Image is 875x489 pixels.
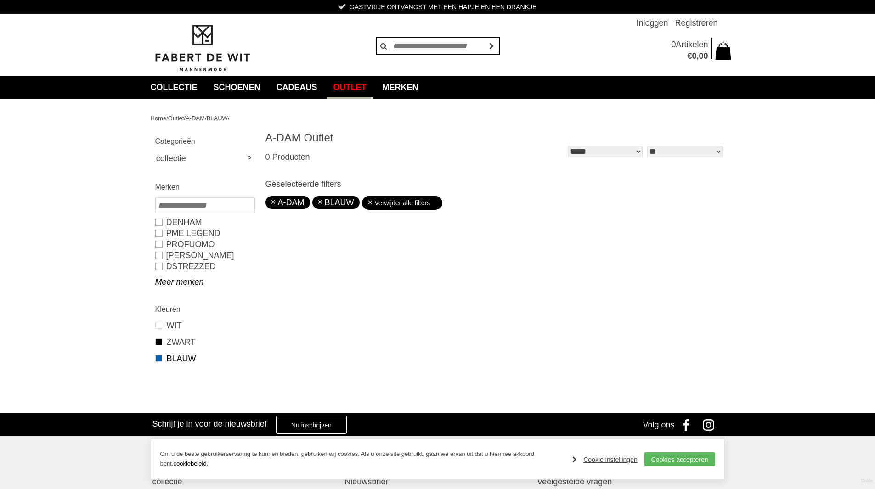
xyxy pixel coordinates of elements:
[692,51,696,61] span: 0
[151,23,254,73] img: Fabert de Wit
[861,475,873,487] a: Divide
[155,261,254,272] a: Dstrezzed
[643,413,674,436] div: Volg ons
[155,276,254,287] a: Meer merken
[155,239,254,250] a: PROFUOMO
[270,76,324,99] a: Cadeaus
[207,115,228,122] a: BLAUW
[265,152,310,162] span: 0 Producten
[155,304,254,315] h2: Kleuren
[205,115,207,122] span: /
[144,76,204,99] a: collectie
[644,452,715,466] a: Cookies accepteren
[327,76,373,99] a: Outlet
[152,419,267,429] h3: Schrijf je in voor de nieuwsbrief
[155,353,254,365] a: BLAUW
[155,181,254,193] h2: Merken
[184,115,186,122] span: /
[155,320,254,332] a: WIT
[160,450,564,469] p: Om u de beste gebruikerservaring te kunnen bieden, gebruiken wij cookies. Als u onze site gebruik...
[318,198,354,207] a: BLAUW
[677,413,700,436] a: Facebook
[155,152,254,165] a: collectie
[155,217,254,228] a: DENHAM
[152,476,338,488] a: collectie
[636,14,668,32] a: Inloggen
[376,76,425,99] a: Merken
[700,413,723,436] a: Instagram
[265,131,495,145] h1: A-DAM Outlet
[675,14,717,32] a: Registreren
[166,115,168,122] span: /
[276,416,347,434] a: Nu inschrijven
[155,228,254,239] a: PME LEGEND
[155,250,254,261] a: [PERSON_NAME]
[699,51,708,61] span: 00
[173,460,206,467] a: cookiebeleid
[344,476,530,488] a: Nieuwsbrief
[168,115,184,122] a: Outlet
[207,76,267,99] a: Schoenen
[155,336,254,348] a: ZWART
[151,115,167,122] a: Home
[676,40,708,49] span: Artikelen
[537,476,723,488] a: Veelgestelde vragen
[687,51,692,61] span: €
[186,115,205,122] a: A-DAM
[265,179,725,189] h3: Geselecteerde filters
[155,135,254,147] h2: Categorieën
[696,51,699,61] span: ,
[671,40,676,49] span: 0
[367,196,437,210] a: Verwijder alle filters
[228,115,230,122] span: /
[572,453,638,467] a: Cookie instellingen
[271,198,305,207] a: A-DAM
